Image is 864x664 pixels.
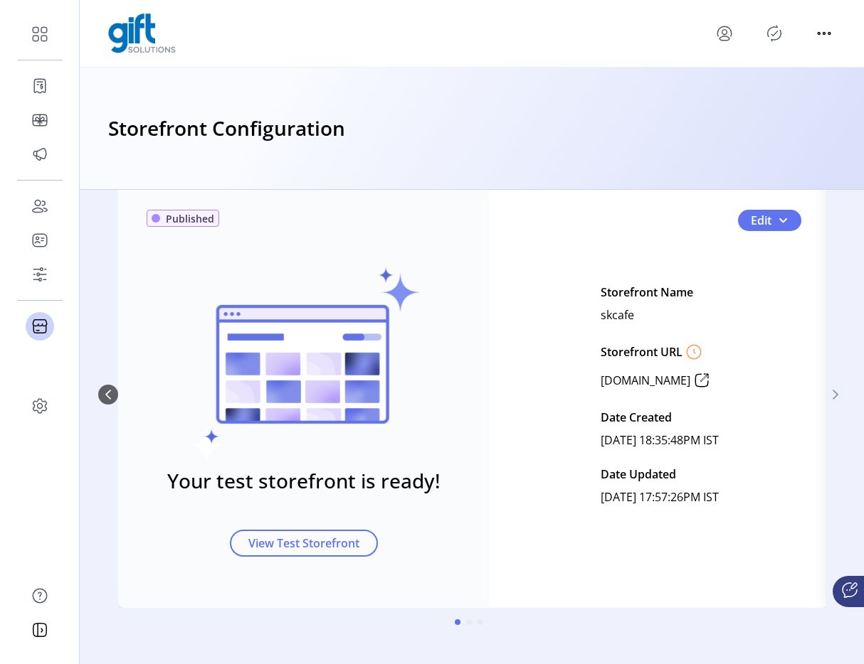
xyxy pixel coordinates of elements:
h3: Storefront Configuration [108,113,345,144]
p: Date Updated [601,463,676,486]
button: 3 [478,619,483,625]
p: [DOMAIN_NAME] [601,372,690,389]
span: Edit [751,212,771,229]
h3: Your test storefront is ready! [167,466,441,496]
button: 2 [466,619,472,625]
span: Published [166,211,214,226]
button: Publisher Panel [763,22,786,45]
p: [DATE] 18:35:48PM IST [601,429,719,451]
button: menu [713,22,736,45]
button: 1 [455,619,460,625]
p: Storefront URL [601,343,683,360]
button: menu [813,22,836,45]
span: View Test Storefront [248,535,359,552]
p: skcafe [601,304,634,326]
button: Next Page [826,385,845,405]
img: logo [108,14,176,53]
p: Storefront Name [601,281,693,304]
p: [DATE] 17:57:26PM IST [601,486,719,508]
p: Date Created [601,406,672,429]
div: 0 [118,181,830,608]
